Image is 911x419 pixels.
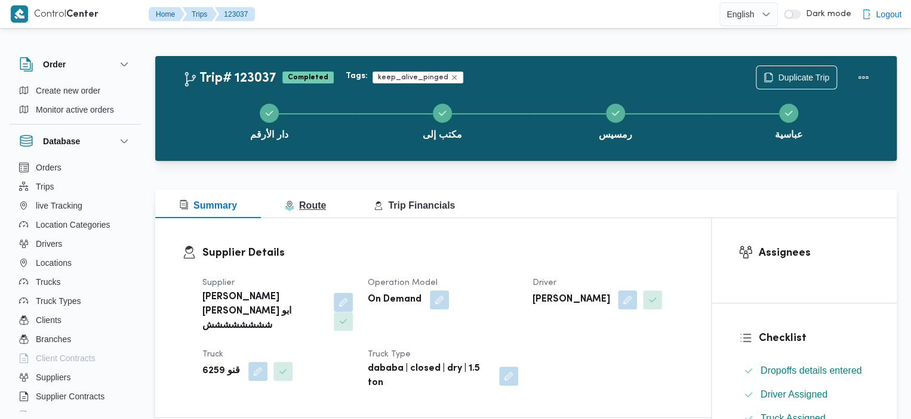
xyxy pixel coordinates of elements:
[599,128,632,142] span: رمسيس
[288,74,328,81] b: Completed
[368,362,491,390] b: dababa | closed | dry | 1.5 ton
[36,294,81,308] span: Truck Types
[19,57,131,72] button: Order
[11,5,28,23] img: X8yXhbKr1z7QwAAAABJRU5ErkJggg==
[36,256,72,270] span: Locations
[282,72,334,83] span: Completed
[179,200,237,210] span: Summary
[451,74,458,81] button: Remove trip tag
[285,200,326,210] span: Route
[250,128,288,142] span: دار الأرقم
[36,218,110,232] span: Location Categories
[761,364,862,378] span: Dropoffs details entered
[14,330,136,349] button: Branches
[784,108,793,118] svg: Step 4 is complete
[36,370,70,384] span: Suppliers
[66,10,99,19] b: Center
[611,108,620,118] svg: Step 3 is complete
[182,7,217,21] button: Trips
[202,290,325,333] b: [PERSON_NAME] [PERSON_NAME] ابو شششششششش
[36,351,96,365] span: Client Contracts
[438,108,447,118] svg: Step 2 is complete
[851,66,875,89] button: Actions
[14,368,136,387] button: Suppliers
[14,349,136,368] button: Client Contracts
[202,350,223,358] span: Truck
[14,253,136,272] button: Locations
[36,275,60,289] span: Trucks
[761,387,827,402] span: Driver Assigned
[533,279,556,287] span: Driver
[14,234,136,253] button: Drivers
[36,198,82,213] span: live Tracking
[373,72,463,83] span: keep_alive_pinged
[775,128,803,142] span: عباسية
[14,272,136,291] button: Trucks
[346,72,368,81] b: Tags:
[14,215,136,234] button: Location Categories
[14,387,136,406] button: Supplier Contracts
[202,279,235,287] span: Supplier
[739,361,870,380] button: Dropoffs details entered
[368,350,411,358] span: Truck Type
[19,134,131,148] button: Database
[10,158,141,416] div: Database
[10,81,141,124] div: Order
[756,66,837,89] button: Duplicate Trip
[857,2,906,26] button: Logout
[149,7,184,21] button: Home
[183,89,356,151] button: دار الأرقم
[43,134,80,148] h3: Database
[876,7,901,21] span: Logout
[36,313,61,327] span: Clients
[14,196,136,215] button: live Tracking
[36,389,104,404] span: Supplier Contracts
[36,160,61,175] span: Orders
[801,10,851,19] span: Dark mode
[368,279,438,287] span: Operation Model
[14,311,136,330] button: Clients
[533,293,610,307] b: [PERSON_NAME]
[378,72,448,83] span: keep_alive_pinged
[761,389,827,399] span: Driver Assigned
[202,245,684,261] h3: Supplier Details
[14,291,136,311] button: Truck Types
[374,200,455,210] span: Trip Financials
[36,237,62,251] span: Drivers
[423,128,461,142] span: مكتب إلى
[36,179,54,194] span: Trips
[759,245,870,261] h3: Assignees
[36,332,71,346] span: Branches
[739,385,870,404] button: Driver Assigned
[759,330,870,346] h3: Checklist
[36,83,100,98] span: Create new order
[43,57,66,72] h3: Order
[14,177,136,196] button: Trips
[356,89,529,151] button: مكتب إلى
[14,100,136,119] button: Monitor active orders
[202,364,240,378] b: قنو 6259
[778,70,829,85] span: Duplicate Trip
[36,103,114,117] span: Monitor active orders
[183,71,276,86] h2: Trip# 123037
[264,108,274,118] svg: Step 1 is complete
[368,293,421,307] b: On Demand
[214,7,255,21] button: 123037
[761,365,862,375] span: Dropoffs details entered
[14,158,136,177] button: Orders
[14,81,136,100] button: Create new order
[529,89,702,151] button: رمسيس
[702,89,875,151] button: عباسية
